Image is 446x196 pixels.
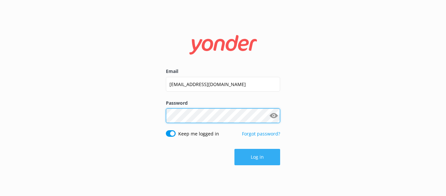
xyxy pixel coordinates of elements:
label: Password [166,99,280,107]
label: Keep me logged in [178,130,219,137]
button: Show password [267,109,280,122]
input: user@emailaddress.com [166,77,280,92]
label: Email [166,68,280,75]
button: Log in [234,149,280,165]
a: Forgot password? [242,131,280,137]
